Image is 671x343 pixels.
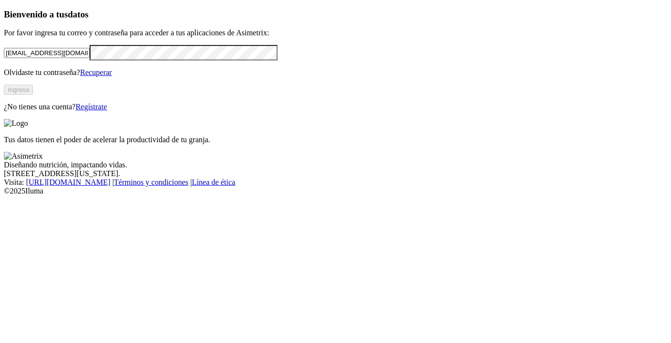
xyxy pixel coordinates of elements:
[26,178,110,186] a: [URL][DOMAIN_NAME]
[4,85,33,95] button: Ingresa
[4,9,667,20] h3: Bienvenido a tus
[4,29,667,37] p: Por favor ingresa tu correo y contraseña para acceder a tus aplicaciones de Asimetrix:
[76,103,107,111] a: Regístrate
[4,178,667,187] div: Visita : | |
[4,68,667,77] p: Olvidaste tu contraseña?
[68,9,89,19] span: datos
[192,178,235,186] a: Línea de ética
[4,169,667,178] div: [STREET_ADDRESS][US_STATE].
[4,103,667,111] p: ¿No tienes una cuenta?
[4,161,667,169] div: Diseñando nutrición, impactando vidas.
[4,48,90,58] input: Tu correo
[114,178,188,186] a: Términos y condiciones
[4,119,28,128] img: Logo
[4,187,667,195] div: © 2025 Iluma
[4,135,667,144] p: Tus datos tienen el poder de acelerar la productividad de tu granja.
[4,152,43,161] img: Asimetrix
[80,68,112,76] a: Recuperar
